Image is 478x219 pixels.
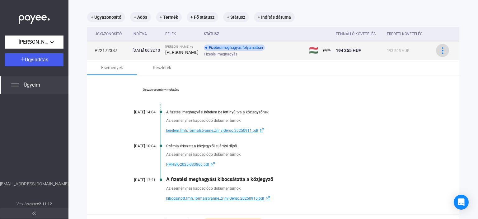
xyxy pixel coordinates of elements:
[165,50,199,55] strong: [PERSON_NAME]
[5,36,63,49] button: [PERSON_NAME]
[336,30,376,38] div: Fennálló követelés
[258,128,266,133] img: external-link-blue
[118,178,156,182] div: [DATE] 13:21
[133,47,160,54] div: [DATE] 06:32:13
[133,30,160,38] div: Indítva
[323,47,331,54] img: payee-logo
[204,50,237,58] span: Fizetési meghagyás
[165,30,199,38] div: Felek
[118,88,204,92] a: Összes esemény mutatása
[201,27,307,41] th: Státusz
[166,110,428,114] div: A fizetési meghagyási kérelem be lett nyújtva a közjegyzőnek
[187,12,218,22] mat-chip: + Fő státusz
[307,41,321,60] td: 🇭🇺
[166,144,428,148] div: Számla érkezett a közjegyzői eljárási díjról
[336,48,361,53] span: 194 355 HUF
[101,64,123,71] div: Események
[19,38,50,46] span: [PERSON_NAME]
[387,30,428,38] div: Eredeti követelés
[264,196,272,201] img: external-link-blue
[37,202,52,206] strong: v2.11.12
[133,30,147,38] div: Indítva
[11,81,19,89] img: list.svg
[118,144,156,148] div: [DATE] 10:04
[95,30,122,38] div: Ügyazonosító
[166,176,428,182] div: A fizetési meghagyást kibocsátotta a közjegyző
[21,57,25,61] img: plus-white.svg
[87,41,130,60] td: P22172387
[166,117,428,124] div: Az eseményhez kapcsolódó dokumentumok:
[166,127,428,134] a: kerelem.fmh.TormaIstvanne.ZrinyiGergo.20250911.pdfexternal-link-blue
[336,30,382,38] div: Fennálló követelés
[439,47,446,54] img: more-blue
[166,195,264,202] span: kibocsatott.fmh.TormaIstvanne.ZrinyiGergo.20250915.pdf
[156,12,182,22] mat-chip: + Termék
[387,30,422,38] div: Eredeti követelés
[19,12,50,24] img: white-payee-white-dot.svg
[436,44,449,57] button: more-blue
[204,45,265,51] div: Fizetési meghagyás folyamatban
[24,81,40,89] span: Ügyeim
[165,30,176,38] div: Felek
[166,195,428,202] a: kibocsatott.fmh.TormaIstvanne.ZrinyiGergo.20250915.pdfexternal-link-blue
[166,151,428,158] div: Az eseményhez kapcsolódó dokumentumok:
[254,12,295,22] mat-chip: + Indítás dátuma
[130,12,151,22] mat-chip: + Adós
[454,195,469,210] div: Open Intercom Messenger
[95,30,128,38] div: Ügyazonosító
[118,110,156,114] div: [DATE] 14:04
[165,45,199,49] div: [PERSON_NAME] vs
[223,12,249,22] mat-chip: + Státusz
[87,12,125,22] mat-chip: + Ügyazonosító
[5,53,63,66] button: Ügyindítás
[32,212,36,215] img: arrow-double-left-grey.svg
[166,185,428,192] div: Az eseményhez kapcsolódó dokumentumok:
[209,162,217,167] img: external-link-blue
[25,57,48,63] span: Ügyindítás
[166,161,428,168] a: FMHBK-2025-033866.pdfexternal-link-blue
[153,64,171,71] div: Részletek
[166,161,209,168] span: FMHBK-2025-033866.pdf
[166,127,258,134] span: kerelem.fmh.TormaIstvanne.ZrinyiGergo.20250911.pdf
[387,49,409,53] span: 193 505 HUF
